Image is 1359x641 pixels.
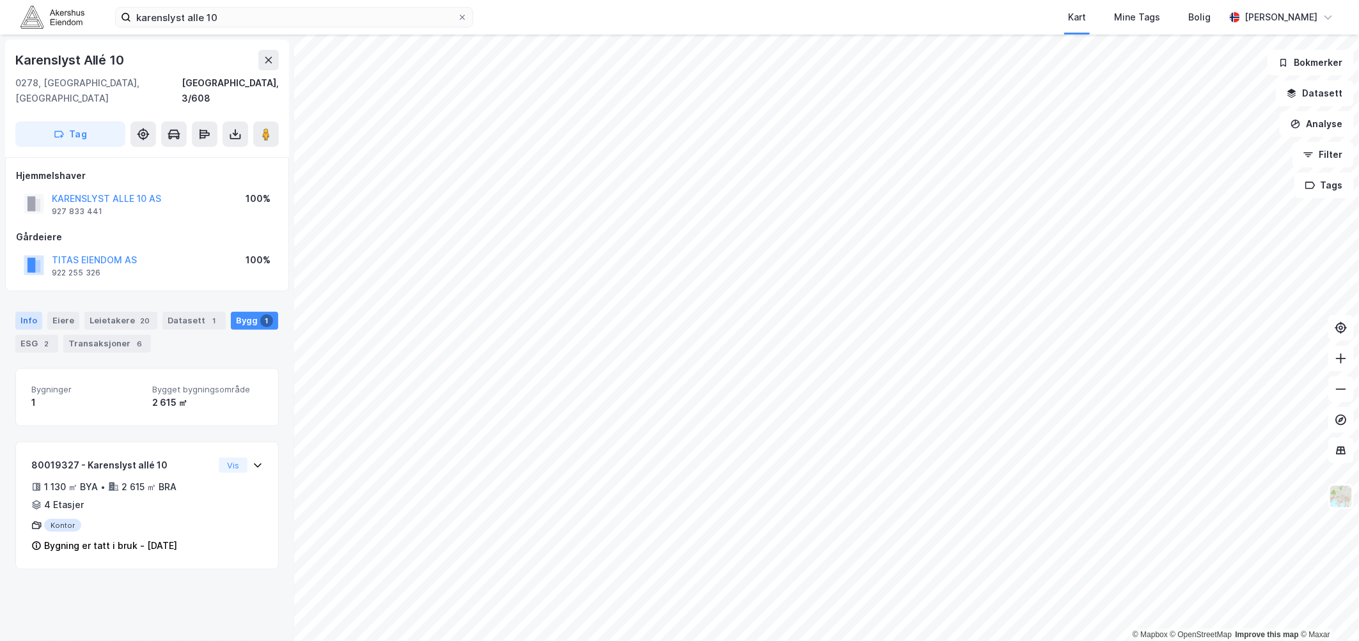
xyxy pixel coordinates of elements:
[31,458,214,473] div: 80019327 - Karenslyst allé 10
[15,50,126,70] div: Karenslyst Allé 10
[246,191,271,206] div: 100%
[1068,10,1086,25] div: Kart
[15,335,58,353] div: ESG
[31,395,142,410] div: 1
[246,252,271,268] div: 100%
[47,312,79,330] div: Eiere
[1295,580,1359,641] div: Kontrollprogram for chat
[1170,630,1232,639] a: OpenStreetMap
[182,75,279,106] div: [GEOGRAPHIC_DATA], 3/608
[16,229,278,245] div: Gårdeiere
[1268,50,1354,75] button: Bokmerker
[44,497,84,513] div: 4 Etasjer
[152,384,263,395] span: Bygget bygningsområde
[1133,630,1168,639] a: Mapbox
[122,479,177,495] div: 2 615 ㎡ BRA
[52,268,100,278] div: 922 255 326
[231,312,278,330] div: Bygg
[260,314,273,327] div: 1
[137,314,152,327] div: 20
[219,458,247,473] button: Vis
[1114,10,1160,25] div: Mine Tags
[133,337,146,350] div: 6
[63,335,151,353] div: Transaksjoner
[15,312,42,330] div: Info
[1188,10,1211,25] div: Bolig
[40,337,53,350] div: 2
[1329,484,1353,509] img: Z
[15,75,182,106] div: 0278, [GEOGRAPHIC_DATA], [GEOGRAPHIC_DATA]
[84,312,157,330] div: Leietakere
[44,479,98,495] div: 1 130 ㎡ BYA
[20,6,84,28] img: akershus-eiendom-logo.9091f326c980b4bce74ccdd9f866810c.svg
[1292,142,1354,167] button: Filter
[131,8,457,27] input: Søk på adresse, matrikkel, gårdeiere, leietakere eller personer
[100,482,106,492] div: •
[1295,580,1359,641] iframe: Chat Widget
[31,384,142,395] span: Bygninger
[16,168,278,183] div: Hjemmelshaver
[1245,10,1318,25] div: [PERSON_NAME]
[1294,173,1354,198] button: Tags
[208,314,221,327] div: 1
[1236,630,1299,639] a: Improve this map
[152,395,263,410] div: 2 615 ㎡
[162,312,226,330] div: Datasett
[44,538,177,553] div: Bygning er tatt i bruk - [DATE]
[52,206,102,217] div: 927 833 441
[1276,81,1354,106] button: Datasett
[1280,111,1354,137] button: Analyse
[15,121,125,147] button: Tag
